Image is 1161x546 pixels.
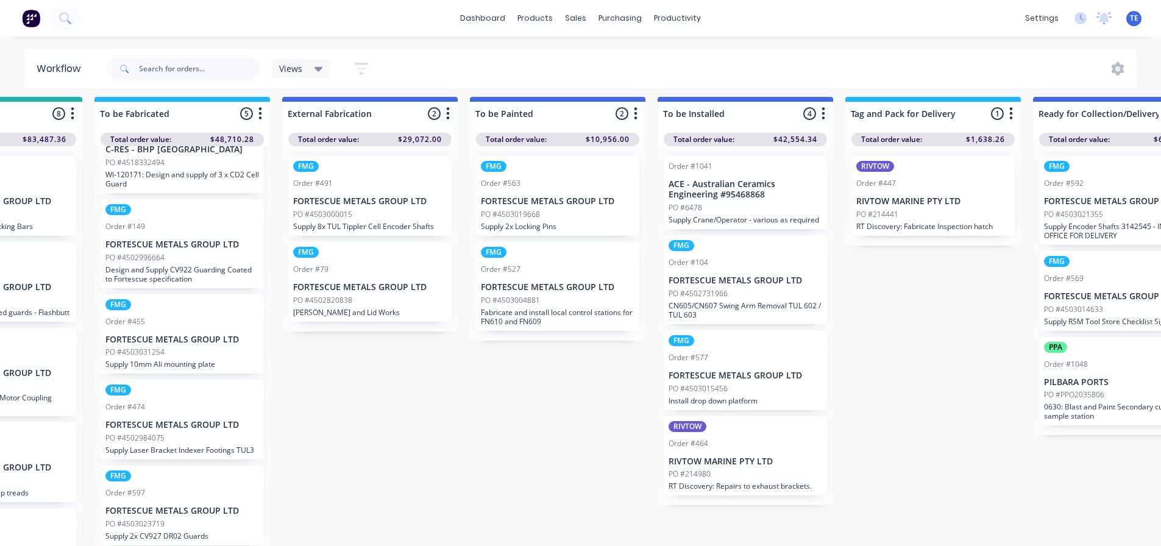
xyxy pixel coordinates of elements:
span: Total order value: [861,134,922,145]
p: FORTESCUE METALS GROUP LTD [105,239,259,250]
p: [PERSON_NAME] and Lid Works [293,308,447,317]
span: TE [1130,13,1138,24]
div: Order #491 [293,178,333,189]
p: WI-120171: Design and supply of 3 x CD2 Cell Guard [105,170,259,188]
div: Order #1041 [669,161,712,172]
p: ACE - Australian Ceramics Engineering #95468868 [669,179,822,200]
div: Order #79 [293,264,328,275]
p: FORTESCUE METALS GROUP LTD [293,282,447,292]
p: FORTESCUE METALS GROUP LTD [105,335,259,345]
div: FMGOrder #104FORTESCUE METALS GROUP LTDPO #4502731966CN605/CN607 Swing Arm Removal TUL 602 / TUL 603 [664,235,827,324]
p: PO #6478 [669,202,702,213]
div: products [511,9,559,27]
div: purchasing [592,9,648,27]
p: PO #4503031254 [105,347,165,358]
div: FMGOrder #491FORTESCUE METALS GROUP LTDPO #4503000015Supply 8x TUL Tippler Cell Encoder Shafts [288,156,452,236]
div: Order #597 [105,487,145,498]
div: settings [1019,9,1065,27]
p: Supply 10mm Ali mounting plate [105,360,259,369]
div: FMGOrder #149FORTESCUE METALS GROUP LTDPO #4502996664Design and Supply CV922 Guarding Coated to F... [101,199,264,288]
p: FORTESCUE METALS GROUP LTD [293,196,447,207]
span: Total order value: [486,134,547,145]
div: FMG [293,247,319,258]
p: Install drop down platform [669,396,822,405]
div: Order #592 [1044,178,1084,189]
p: PO #4503015456 [669,383,728,394]
div: FMG [481,247,506,258]
div: Order #149 [105,221,145,232]
p: RT Discovery: Repairs to exhaust brackets. [669,481,822,491]
span: Total order value: [673,134,734,145]
div: Order #569 [1044,273,1084,284]
p: RIVTOW MARINE PTY LTD [669,456,822,467]
p: FORTESCUE METALS GROUP LTD [105,420,259,430]
p: FORTESCUE METALS GROUP LTD [669,370,822,381]
div: FMG [1044,256,1070,267]
span: $29,072.00 [398,134,442,145]
p: PO #4502984075 [105,433,165,444]
span: Total order value: [298,134,359,145]
p: Fabricate and install local control stations for FN610 and FN609 [481,308,634,326]
p: PO #214441 [856,209,898,220]
p: PO #4503000015 [293,209,352,220]
span: $42,554.34 [773,134,817,145]
div: Order #577 [669,352,708,363]
p: Supply 8x TUL Tippler Cell Encoder Shafts [293,222,447,231]
p: Supply 2x CV927 DR02 Guards [105,531,259,541]
p: Design and Supply CV922 Guarding Coated to Fortescue specification [105,265,259,283]
div: FMG [105,204,131,215]
div: RIVTOW [856,161,894,172]
img: Factory [22,9,40,27]
div: Order #527 [481,264,520,275]
div: FMG [105,470,131,481]
p: PO #4502996664 [105,252,165,263]
div: FMGOrder #455FORTESCUE METALS GROUP LTDPO #4503031254Supply 10mm Ali mounting plate [101,294,264,374]
div: Order #1048 [1044,359,1088,370]
p: FORTESCUE METALS GROUP LTD [105,506,259,516]
div: Order #104 [669,257,708,268]
span: $1,638.26 [966,134,1005,145]
p: PO #4518332494 [105,157,165,168]
a: dashboard [454,9,511,27]
p: C-RES - BHP [GEOGRAPHIC_DATA] [105,144,259,155]
span: Views [279,62,302,75]
div: FMGOrder #474FORTESCUE METALS GROUP LTDPO #4502984075Supply Laser Bracket Indexer Footings TUL3 [101,380,264,459]
div: FMG [669,335,694,346]
p: PO #4502731966 [669,288,728,299]
div: RIVTOW [669,421,706,432]
div: FMG [1044,161,1070,172]
span: $48,710.28 [210,134,254,145]
p: PO #4503023719 [105,519,165,530]
div: Order #474 [105,402,145,413]
p: Supply 2x Locking Pins [481,222,634,231]
p: PO #4503004881 [481,295,540,306]
p: PO #4502820838 [293,295,352,306]
div: FMG [105,385,131,395]
div: RIVTOWOrder #464RIVTOW MARINE PTY LTDPO #214980RT Discovery: Repairs to exhaust brackets. [664,416,827,496]
div: sales [559,9,592,27]
div: Order #447 [856,178,896,189]
div: RIVTOWOrder #447RIVTOW MARINE PTY LTDPO #214441RT Discovery: Fabricate Inspection hatch [851,156,1015,236]
div: productivity [648,9,707,27]
p: PO #4503014633 [1044,304,1103,315]
div: FMGOrder #79FORTESCUE METALS GROUP LTDPO #4502820838[PERSON_NAME] and Lid Works [288,242,452,322]
div: FMG [105,299,131,310]
p: PO #4503021355 [1044,209,1103,220]
p: Supply Crane/Operator - various as required [669,215,822,224]
p: FORTESCUE METALS GROUP LTD [481,196,634,207]
input: Search for orders... [139,57,260,81]
div: Order #464 [669,438,708,449]
div: FMGOrder #577FORTESCUE METALS GROUP LTDPO #4503015456Install drop down platform [664,330,827,410]
div: FMG [481,161,506,172]
div: PPA [1044,342,1067,353]
div: FMGOrder #597FORTESCUE METALS GROUP LTDPO #4503023719Supply 2x CV927 DR02 Guards [101,466,264,545]
div: FMGOrder #527FORTESCUE METALS GROUP LTDPO #4503004881Fabricate and install local control stations... [476,242,639,331]
span: Total order value: [1049,134,1110,145]
div: Workflow [37,62,87,76]
p: FORTESCUE METALS GROUP LTD [481,282,634,292]
p: RT Discovery: Fabricate Inspection hatch [856,222,1010,231]
span: Total order value: [110,134,171,145]
span: $10,956.00 [586,134,630,145]
div: FMG [293,161,319,172]
p: PO #PPO2035806 [1044,389,1104,400]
